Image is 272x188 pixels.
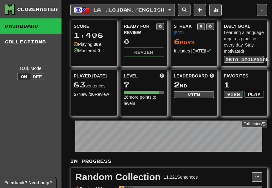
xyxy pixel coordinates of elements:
button: Add sentence to collection [194,4,206,16]
strong: 369 [94,42,101,47]
span: 6 [174,37,180,46]
button: More stats [209,4,222,16]
div: Playing: [74,41,101,47]
div: Learning a language requires practice every day. Stay motivated! [224,29,264,54]
div: Random Collection [75,172,161,182]
div: Ready for Review [124,23,156,36]
button: Off [31,73,44,80]
div: Score [74,23,114,29]
strong: 57 [74,92,79,97]
div: Daily Goal [224,23,264,29]
a: Full History [242,121,267,127]
strong: 0 [97,48,100,53]
span: Played [DATE] [74,73,107,79]
div: Mastered: [74,47,100,54]
button: Play [245,91,264,98]
div: 26 more points to level 8 [124,94,164,106]
span: Level [124,73,138,79]
div: Dark Mode [5,65,57,72]
button: Review [124,47,164,57]
div: 1 [224,81,264,89]
span: This week in points, UTC [210,73,214,79]
button: On [17,73,31,80]
strong: 26 [90,92,95,97]
button: La .lojban./English [70,4,175,16]
a: (EDT) [174,31,184,35]
button: View [174,91,214,98]
span: Leaderboard [174,73,208,79]
div: Streak [174,23,197,36]
div: 7 [124,81,164,89]
span: Open feedback widget [4,180,52,186]
div: nd [174,81,214,89]
div: Clozemaster [17,6,58,12]
button: View [224,91,243,98]
span: a daily [235,57,256,62]
span: 2 [174,80,180,89]
span: 83 [74,80,86,89]
div: 1,406 [74,31,114,39]
div: Includes [DATE]! [174,48,214,54]
span: La .lojban. / English [93,7,165,12]
div: Day s [174,37,214,46]
div: Favorites [224,73,264,79]
div: 11,221 Sentences [164,174,198,180]
span: Score more points to level up [160,73,164,79]
div: 0 [124,37,164,45]
div: New / Review [74,91,114,97]
div: sentences [74,81,114,89]
button: Search sentences [178,4,190,16]
p: In Progress [70,158,267,164]
button: Seta dailygoal [224,56,264,63]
